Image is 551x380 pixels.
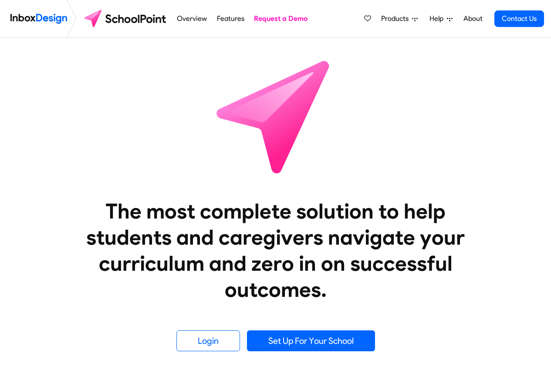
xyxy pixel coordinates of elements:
[429,13,447,24] span: Help
[175,10,210,27] a: Overview
[461,10,485,27] a: About
[80,8,172,29] img: schoolpoint logo
[494,10,544,27] a: Contact Us
[381,13,412,24] span: Products
[197,38,354,195] img: icon_schoolpoint.svg
[176,330,240,351] a: Login
[69,198,483,303] heading: The most complete solution to help students and caregivers navigate your curriculum and zero in o...
[378,10,421,27] a: Products
[252,10,310,27] a: Request a Demo
[214,10,247,27] a: Features
[247,330,375,351] a: Set Up For Your School
[426,10,456,27] a: Help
